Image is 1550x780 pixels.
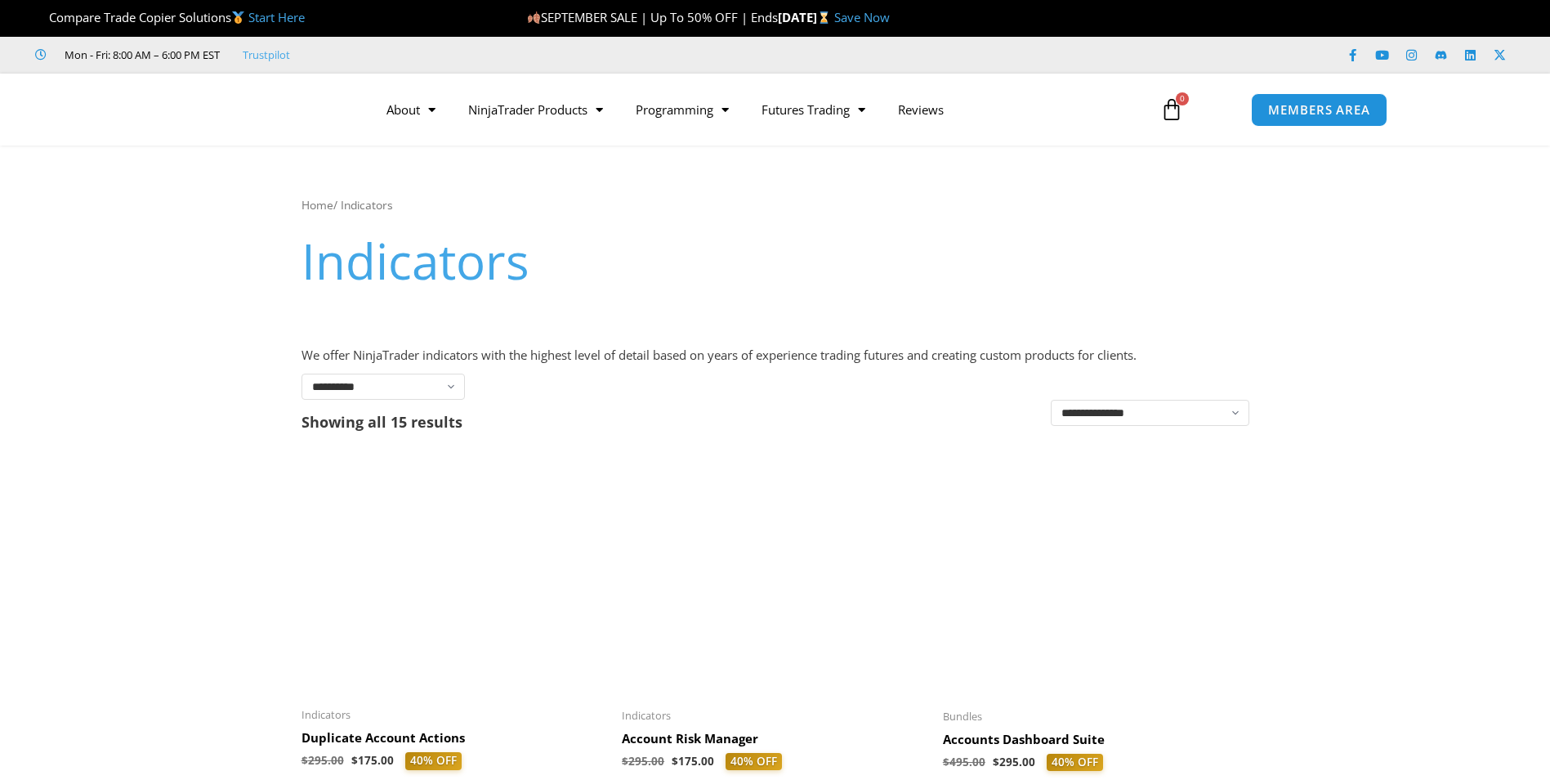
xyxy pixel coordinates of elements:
span: 40% OFF [726,753,782,771]
a: About [370,91,452,128]
span: 0 [1176,92,1189,105]
a: 0 [1136,86,1208,133]
span: $ [351,753,358,768]
h2: Account Risk Manager [622,731,927,747]
select: Shop order [1051,400,1249,426]
span: Bundles [943,710,1248,724]
h2: Duplicate Account Actions [302,730,606,746]
span: $ [672,754,678,769]
bdi: 175.00 [351,753,394,768]
a: Save Now [834,9,890,25]
bdi: 495.00 [943,755,985,769]
img: 🥇 [232,11,244,24]
img: Duplicate Account Actions [302,456,606,698]
img: 🏆 [36,11,48,24]
strong: [DATE] [778,9,834,25]
bdi: 295.00 [302,753,344,768]
nav: Menu [370,91,1141,128]
a: NinjaTrader Products [452,91,619,128]
nav: Breadcrumb [302,195,1249,216]
span: $ [943,755,949,769]
p: Showing all 15 results [302,415,462,429]
a: Account Risk Manager [622,731,927,753]
span: SEPTEMBER SALE | Up To 50% OFF | Ends [527,9,778,25]
a: Trustpilot [243,45,290,65]
a: Start Here [248,9,305,25]
bdi: 295.00 [622,754,664,769]
a: Reviews [882,91,960,128]
a: Home [302,197,333,213]
img: Accounts Dashboard Suite [943,456,1248,699]
span: MEMBERS AREA [1268,104,1370,116]
span: Indicators [302,708,606,722]
a: MEMBERS AREA [1251,93,1387,127]
img: LogoAI | Affordable Indicators – NinjaTrader [163,80,338,139]
span: $ [993,755,999,769]
span: Compare Trade Copier Solutions [35,9,305,25]
span: Mon - Fri: 8:00 AM – 6:00 PM EST [60,45,220,65]
h1: Indicators [302,226,1249,295]
img: 🍂 [528,11,540,24]
p: We offer NinjaTrader indicators with the highest level of detail based on years of experience tra... [302,344,1249,367]
span: Indicators [622,709,927,723]
img: ⌛ [818,11,830,24]
bdi: 295.00 [993,755,1035,769]
a: Duplicate Account Actions [302,730,606,752]
a: Accounts Dashboard Suite [943,732,1248,754]
span: 40% OFF [405,752,462,770]
a: Futures Trading [745,91,882,128]
span: $ [302,753,308,768]
img: Account Risk Manager [622,456,927,699]
bdi: 175.00 [672,754,714,769]
a: Programming [619,91,745,128]
h2: Accounts Dashboard Suite [943,732,1248,748]
span: 40% OFF [1047,754,1103,772]
span: $ [622,754,628,769]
